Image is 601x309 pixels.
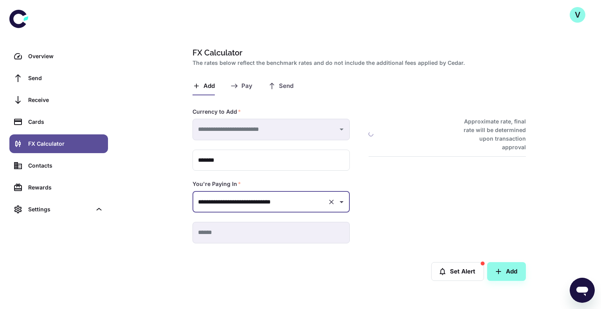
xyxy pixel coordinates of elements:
div: Send [28,74,103,82]
a: Cards [9,113,108,131]
h1: FX Calculator [193,47,523,59]
div: FX Calculator [28,139,103,148]
button: Set Alert [431,262,484,281]
span: Add [203,82,215,90]
h6: Approximate rate, final rate will be determined upon transaction approval [455,117,526,152]
button: Clear [326,196,337,207]
label: You're Paying In [193,180,241,188]
div: Rewards [28,183,103,192]
a: FX Calculator [9,134,108,153]
button: V [570,7,585,23]
div: Contacts [28,161,103,170]
div: Settings [9,200,108,219]
a: Contacts [9,156,108,175]
span: Send [279,82,293,90]
div: Receive [28,96,103,104]
label: Currency to Add [193,108,241,116]
a: Send [9,69,108,88]
iframe: Button to launch messaging window [570,278,595,303]
div: Settings [28,205,92,214]
h2: The rates below reflect the benchmark rates and do not include the additional fees applied by Cedar. [193,59,523,67]
a: Rewards [9,178,108,197]
a: Receive [9,91,108,109]
button: Add [487,262,526,281]
a: Overview [9,47,108,66]
div: Overview [28,52,103,61]
div: Cards [28,118,103,126]
span: Pay [241,82,252,90]
button: Open [336,196,347,207]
